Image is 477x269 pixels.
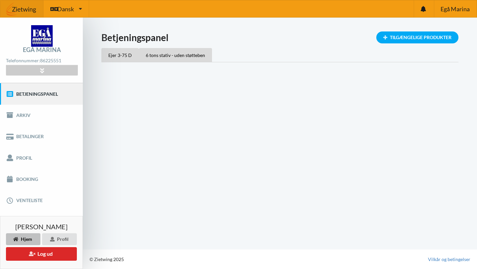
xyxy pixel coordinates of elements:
strong: 86225551 [40,58,61,63]
div: Profil [42,233,77,245]
div: Hjem [6,233,40,245]
div: Egå Marina [23,47,61,53]
div: Tilgængelige Produkter [376,31,458,43]
a: Vilkår og betingelser [428,256,470,263]
span: Dansk [57,6,74,12]
button: Log ud [6,247,77,261]
div: Telefonnummer: [6,56,78,65]
span: [PERSON_NAME] [15,223,68,230]
span: Egå Marina [441,6,470,12]
div: 6 tons stativ - uden støtteben [139,48,212,62]
h1: Betjeningspanel [101,31,458,43]
div: Ejer 3-75 D [101,48,139,62]
img: logo [31,25,53,47]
